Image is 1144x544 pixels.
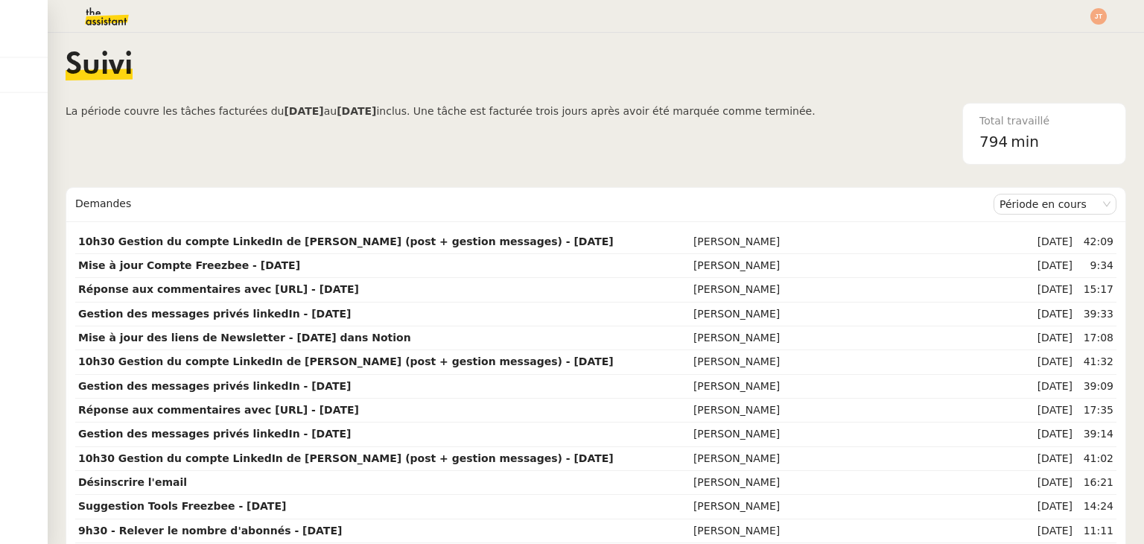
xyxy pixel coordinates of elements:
td: 17:35 [1075,399,1116,423]
td: 16:21 [1075,471,1116,495]
td: [DATE] [1029,254,1075,278]
span: min [1011,130,1039,154]
td: [PERSON_NAME] [690,350,1029,374]
b: [DATE] [337,105,376,117]
td: [PERSON_NAME] [690,278,1029,302]
strong: 10h30 Gestion du compte LinkedIn de [PERSON_NAME] (post + gestion messages) - [DATE] [78,235,614,247]
strong: Gestion des messages privés linkedIn - [DATE] [78,380,352,392]
td: [DATE] [1029,495,1075,519]
strong: 9h30 - Relever le nombre d'abonnés - [DATE] [78,525,342,537]
td: [DATE] [1029,303,1075,326]
td: [DATE] [1029,230,1075,254]
strong: Réponse aux commentaires avec [URL] - [DATE] [78,404,359,416]
td: 39:33 [1075,303,1116,326]
span: au [324,105,337,117]
td: [DATE] [1029,447,1075,471]
td: [PERSON_NAME] [690,447,1029,471]
td: 15:17 [1075,278,1116,302]
td: 17:08 [1075,326,1116,350]
td: 42:09 [1075,230,1116,254]
td: [PERSON_NAME] [690,495,1029,519]
td: [PERSON_NAME] [690,303,1029,326]
td: [PERSON_NAME] [690,399,1029,423]
td: [DATE] [1029,350,1075,374]
nz-select-item: Période en cours [1000,194,1110,214]
span: Suivi [66,51,133,80]
td: [DATE] [1029,278,1075,302]
td: [PERSON_NAME] [690,471,1029,495]
span: La période couvre les tâches facturées du [66,105,284,117]
b: [DATE] [284,105,323,117]
td: 39:14 [1075,423,1116,446]
strong: Gestion des messages privés linkedIn - [DATE] [78,428,352,440]
td: [PERSON_NAME] [690,326,1029,350]
td: 41:32 [1075,350,1116,374]
td: 14:24 [1075,495,1116,519]
strong: Mise à jour des liens de Newsletter - [DATE] dans Notion [78,332,411,344]
td: 39:09 [1075,375,1116,399]
td: [PERSON_NAME] [690,254,1029,278]
td: [DATE] [1029,519,1075,543]
td: [DATE] [1029,375,1075,399]
strong: Gestion des messages privés linkedIn - [DATE] [78,308,352,320]
td: [PERSON_NAME] [690,230,1029,254]
td: [DATE] [1029,326,1075,350]
strong: Réponse aux commentaires avec [URL] - [DATE] [78,283,359,295]
div: Demandes [75,189,994,219]
td: [PERSON_NAME] [690,375,1029,399]
td: 9:34 [1075,254,1116,278]
img: svg [1090,8,1107,25]
td: 11:11 [1075,519,1116,543]
td: [DATE] [1029,471,1075,495]
div: Total travaillé [979,113,1109,130]
strong: Désinscrire l'email [78,476,187,488]
td: [DATE] [1029,423,1075,446]
td: [PERSON_NAME] [690,423,1029,446]
span: inclus. Une tâche est facturée trois jours après avoir été marquée comme terminée. [376,105,815,117]
strong: 10h30 Gestion du compte LinkedIn de [PERSON_NAME] (post + gestion messages) - [DATE] [78,452,614,464]
td: 41:02 [1075,447,1116,471]
strong: Mise à jour Compte Freezbee - [DATE] [78,259,300,271]
strong: 10h30 Gestion du compte LinkedIn de [PERSON_NAME] (post + gestion messages) - [DATE] [78,355,614,367]
td: [DATE] [1029,399,1075,423]
strong: Suggestion Tools Freezbee - [DATE] [78,500,286,512]
span: 794 [979,133,1008,151]
td: [PERSON_NAME] [690,519,1029,543]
